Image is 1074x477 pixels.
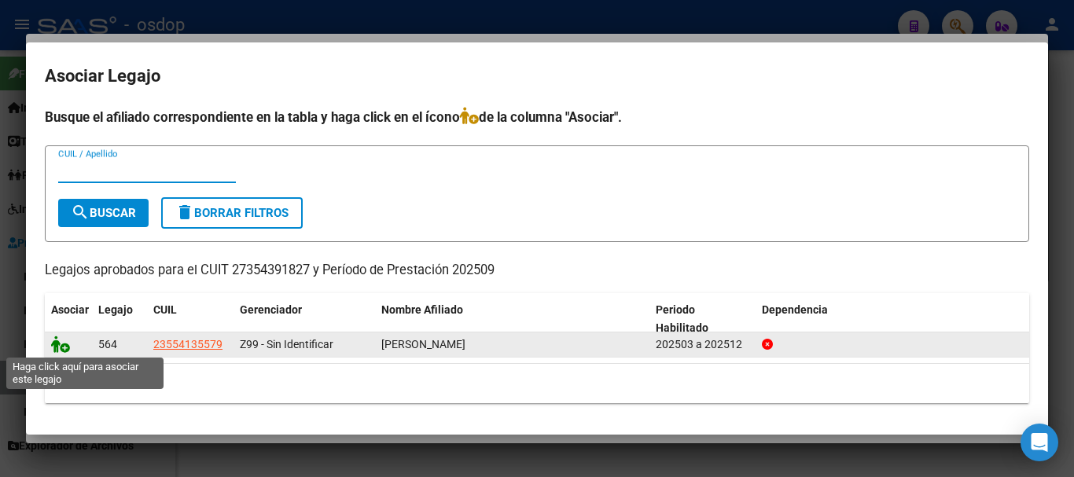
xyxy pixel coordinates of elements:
span: Z99 - Sin Identificar [240,338,333,350]
div: 202503 a 202512 [656,336,749,354]
button: Buscar [58,199,149,227]
datatable-header-cell: Asociar [45,293,92,345]
mat-icon: delete [175,203,194,222]
datatable-header-cell: Gerenciador [234,293,375,345]
button: Borrar Filtros [161,197,303,229]
datatable-header-cell: Legajo [92,293,147,345]
h2: Asociar Legajo [45,61,1029,91]
h4: Busque el afiliado correspondiente en la tabla y haga click en el ícono de la columna "Asociar". [45,107,1029,127]
span: Legajo [98,303,133,316]
div: 1 registros [45,364,1029,403]
span: FÜHR MEZA TOBIAS [381,338,465,350]
div: Open Intercom Messenger [1021,424,1058,461]
span: 564 [98,338,117,350]
span: Nombre Afiliado [381,303,463,316]
span: 23554135579 [153,338,223,350]
datatable-header-cell: Dependencia [756,293,1030,345]
span: Borrar Filtros [175,206,289,220]
datatable-header-cell: Periodo Habilitado [649,293,756,345]
mat-icon: search [71,203,90,222]
p: Legajos aprobados para el CUIT 27354391827 y Período de Prestación 202509 [45,261,1029,281]
datatable-header-cell: Nombre Afiliado [375,293,649,345]
span: Dependencia [762,303,828,316]
span: Gerenciador [240,303,302,316]
span: Asociar [51,303,89,316]
span: Periodo Habilitado [656,303,708,334]
span: Buscar [71,206,136,220]
span: CUIL [153,303,177,316]
datatable-header-cell: CUIL [147,293,234,345]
